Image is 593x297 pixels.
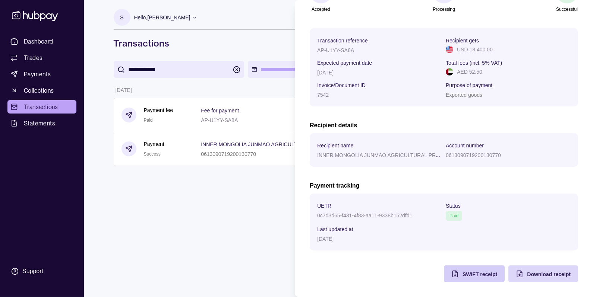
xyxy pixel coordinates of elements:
p: Exported goods [446,92,482,98]
img: ae [446,68,453,76]
p: Processing [433,5,455,13]
p: Accepted [312,5,330,13]
p: AED 52.50 [457,68,482,76]
p: Expected payment date [317,60,372,66]
button: SWIFT receipt [444,265,505,282]
span: SWIFT receipt [463,271,497,277]
p: Account number [446,143,484,148]
h2: Recipient details [310,121,578,130]
p: UETR [317,203,331,209]
p: Last updated at [317,226,353,232]
h2: Payment tracking [310,182,578,190]
p: Status [446,203,461,209]
img: us [446,46,453,53]
p: Successful [556,5,578,13]
p: Recipient gets [446,38,479,44]
p: Transaction reference [317,38,368,44]
p: Total fees (incl. 5% VAT) [446,60,502,66]
p: AP-U1YY-SA8A [317,47,354,53]
p: Invoice/Document ID [317,82,366,88]
p: 0613090719200130770 [446,152,501,158]
p: USD 18,400.00 [457,45,493,54]
button: Download receipt [508,265,578,282]
span: Download receipt [527,271,571,277]
p: Purpose of payment [446,82,492,88]
p: [DATE] [317,70,334,76]
p: 0c7d3d65-f431-4f83-aa11-9338b152dfd1 [317,213,412,218]
p: INNER MONGOLIA JUNMAO AGRICULTURAL PRODUCTS CO LTD [317,151,478,159]
p: 7542 [317,92,329,98]
span: Paid [450,213,458,218]
p: Recipient name [317,143,353,148]
p: [DATE] [317,236,334,242]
